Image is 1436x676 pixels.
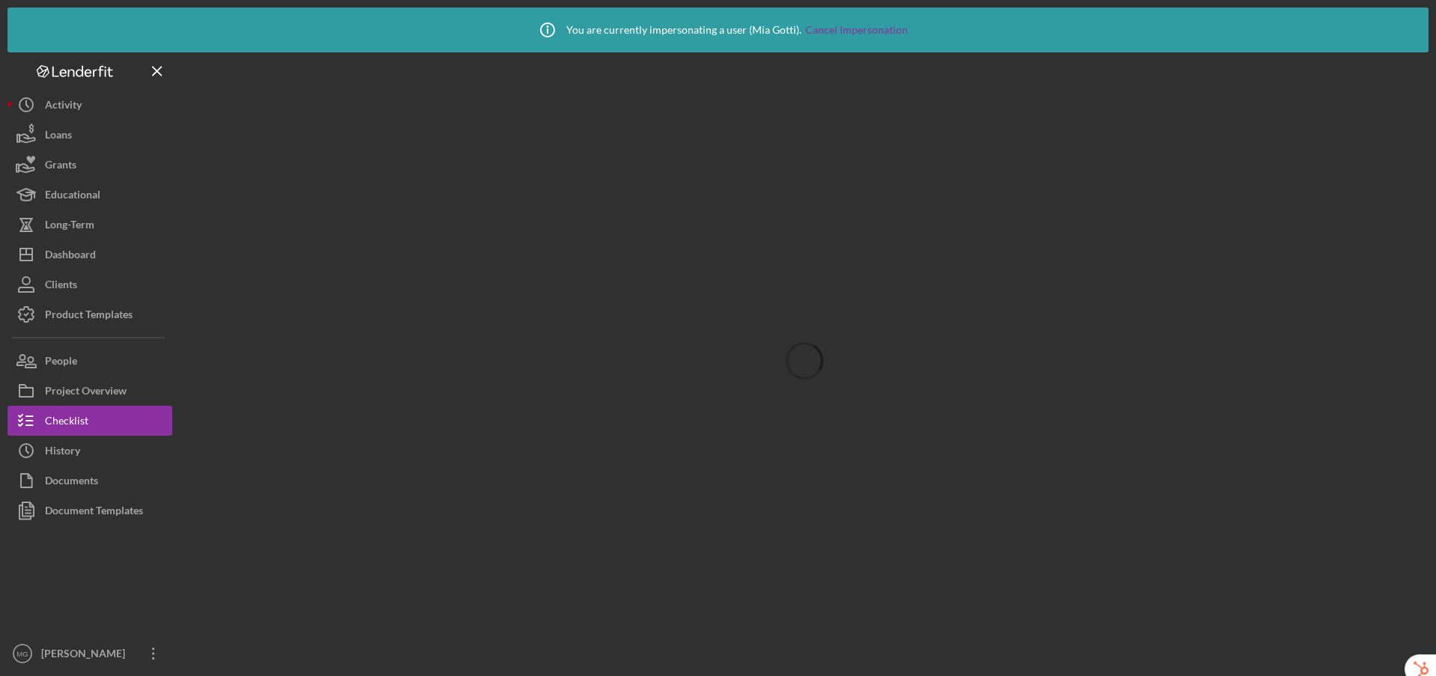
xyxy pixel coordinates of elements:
[7,120,172,150] button: Loans
[7,496,172,526] button: Document Templates
[45,240,96,273] div: Dashboard
[45,496,143,529] div: Document Templates
[45,299,133,333] div: Product Templates
[7,270,172,299] button: Clients
[7,90,172,120] button: Activity
[45,466,98,499] div: Documents
[7,346,172,376] button: People
[45,120,72,153] div: Loans
[45,406,88,439] div: Checklist
[45,150,76,183] div: Grants
[7,466,172,496] button: Documents
[45,90,82,124] div: Activity
[7,180,172,210] button: Educational
[7,639,172,669] button: MG[PERSON_NAME]
[7,150,172,180] button: Grants
[529,11,908,49] div: You are currently impersonating a user ( Mia Gotti ).
[7,299,172,329] button: Product Templates
[7,406,172,436] button: Checklist
[45,180,100,213] div: Educational
[7,436,172,466] button: History
[45,436,80,469] div: History
[7,240,172,270] button: Dashboard
[7,210,172,240] button: Long-Term
[805,24,908,36] a: Cancel Impersonation
[45,376,127,409] div: Project Overview
[7,376,172,406] button: Project Overview
[45,210,94,243] div: Long-Term
[45,270,77,303] div: Clients
[16,650,28,658] text: MG
[37,639,135,672] div: [PERSON_NAME]
[45,346,77,380] div: People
